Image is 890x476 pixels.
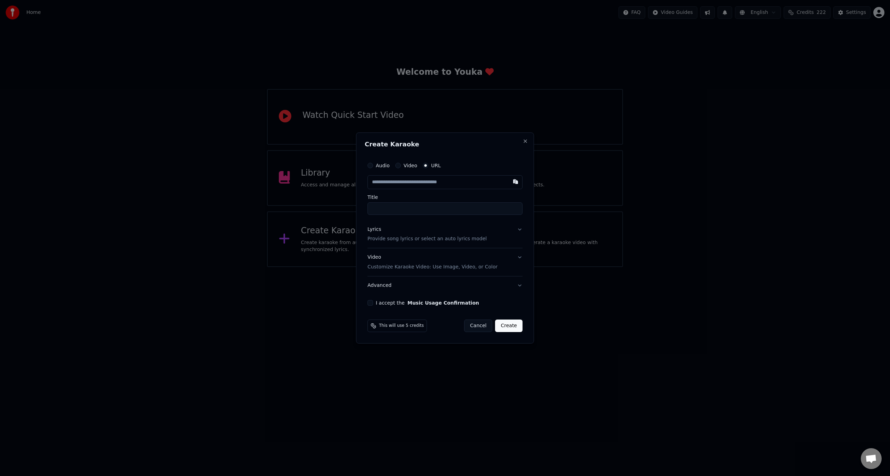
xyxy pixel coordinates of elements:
[367,220,523,248] button: LyricsProvide song lyrics or select an auto lyrics model
[367,236,487,243] p: Provide song lyrics or select an auto lyrics model
[464,320,492,332] button: Cancel
[367,276,523,295] button: Advanced
[407,300,479,305] button: I accept the
[376,300,479,305] label: I accept the
[365,141,525,147] h2: Create Karaoke
[495,320,523,332] button: Create
[367,254,497,271] div: Video
[367,226,381,233] div: Lyrics
[367,264,497,271] p: Customize Karaoke Video: Use Image, Video, or Color
[367,195,523,200] label: Title
[431,163,441,168] label: URL
[379,323,424,329] span: This will use 5 credits
[367,249,523,276] button: VideoCustomize Karaoke Video: Use Image, Video, or Color
[404,163,417,168] label: Video
[376,163,390,168] label: Audio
